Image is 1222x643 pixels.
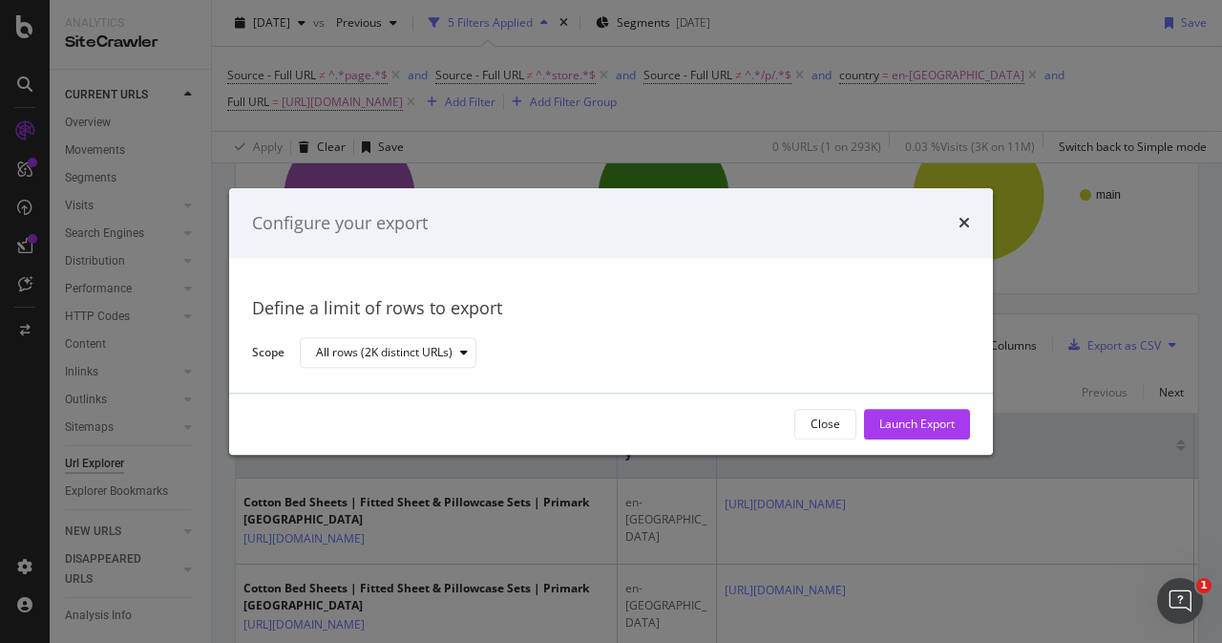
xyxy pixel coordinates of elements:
[1196,578,1211,593] span: 1
[959,211,970,236] div: times
[1157,578,1203,624] iframe: Intercom live chat
[316,348,453,359] div: All rows (2K distinct URLs)
[252,297,970,322] div: Define a limit of rows to export
[811,417,840,433] div: Close
[879,417,955,433] div: Launch Export
[252,344,284,365] label: Scope
[300,338,476,369] button: All rows (2K distinct URLs)
[229,188,993,455] div: modal
[252,211,428,236] div: Configure your export
[794,409,856,439] button: Close
[864,409,970,439] button: Launch Export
